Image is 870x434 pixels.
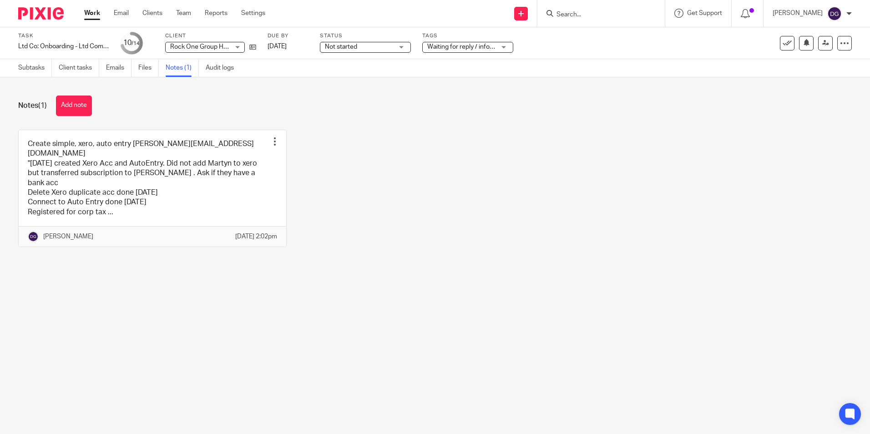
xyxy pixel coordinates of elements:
span: Rock One Group Holdings Ltd [170,44,255,50]
p: [PERSON_NAME] [43,232,93,241]
input: Search [556,11,637,19]
div: Ltd Co: Onboarding - Ltd Company (revised) [18,42,109,51]
a: Settings [241,9,265,18]
img: svg%3E [827,6,842,21]
span: Waiting for reply / information [427,44,511,50]
span: (1) [38,102,47,109]
a: Notes (1) [166,59,199,77]
label: Status [320,32,411,40]
a: Email [114,9,129,18]
label: Task [18,32,109,40]
button: Add note [56,96,92,116]
a: Files [138,59,159,77]
a: Reports [205,9,228,18]
p: [PERSON_NAME] [773,9,823,18]
a: Audit logs [206,59,241,77]
span: Get Support [687,10,722,16]
span: Not started [325,44,357,50]
a: Clients [142,9,162,18]
small: /14 [132,41,140,46]
img: Pixie [18,7,64,20]
a: Emails [106,59,132,77]
a: Client tasks [59,59,99,77]
label: Tags [422,32,513,40]
label: Due by [268,32,309,40]
span: [DATE] [268,43,287,50]
a: Subtasks [18,59,52,77]
img: svg%3E [28,231,39,242]
label: Client [165,32,256,40]
h1: Notes [18,101,47,111]
a: Team [176,9,191,18]
a: Work [84,9,100,18]
div: 10 [123,38,140,48]
p: [DATE] 2:02pm [235,232,277,241]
